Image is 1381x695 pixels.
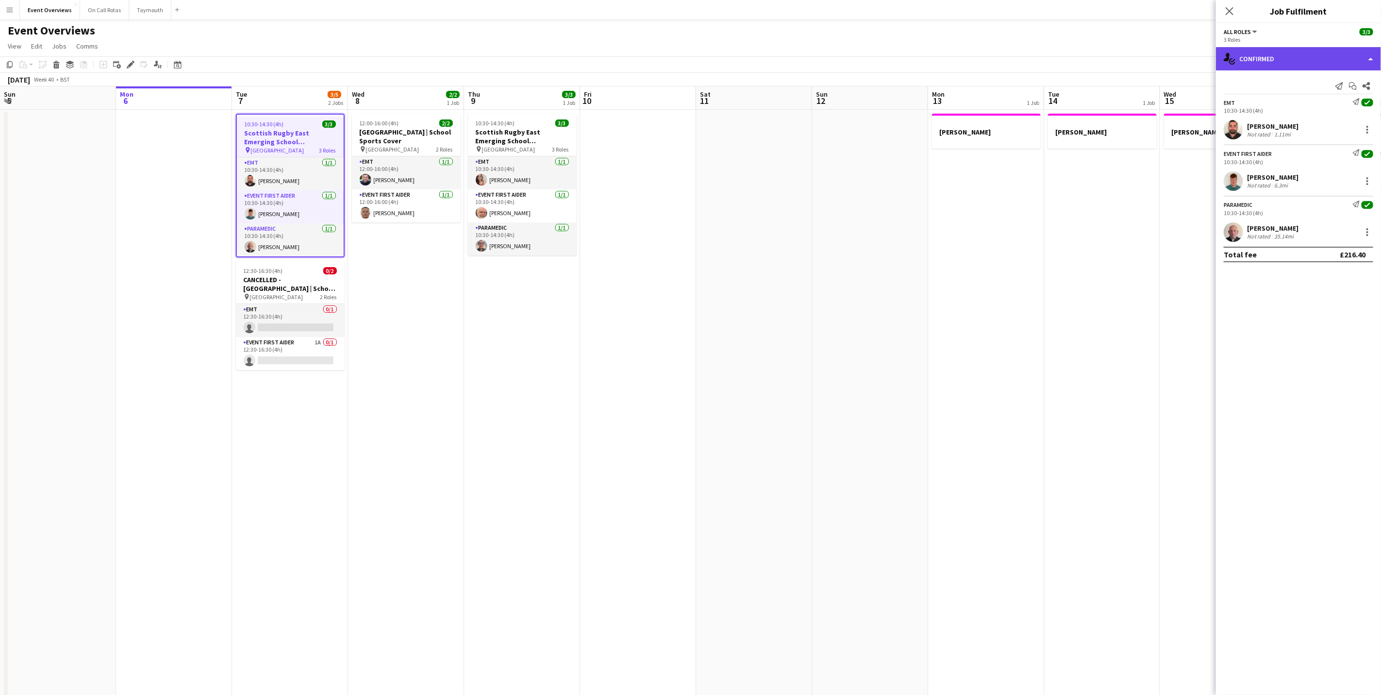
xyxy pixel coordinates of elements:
span: [GEOGRAPHIC_DATA] [366,146,419,153]
span: 12 [815,95,828,106]
span: 3/3 [562,91,576,98]
app-card-role: EMT1/110:30-14:30 (4h)[PERSON_NAME] [468,156,577,189]
app-job-card: [PERSON_NAME] [1164,114,1273,149]
span: Mon [120,90,133,99]
div: £216.40 [1340,250,1365,259]
span: 2/2 [439,119,453,127]
span: 2 Roles [320,293,337,301]
span: 11 [699,95,711,106]
app-job-card: [PERSON_NAME] [932,114,1041,149]
span: 15 [1163,95,1177,106]
h3: [PERSON_NAME] [1164,128,1273,136]
div: 1 Job [447,99,459,106]
app-card-role: EMT1/110:30-14:30 (4h)[PERSON_NAME] [237,157,344,190]
h3: [GEOGRAPHIC_DATA] | School Sports Cover [352,128,461,145]
span: [GEOGRAPHIC_DATA] [482,146,535,153]
button: Event Overviews [20,0,80,19]
div: [PERSON_NAME] [1247,224,1298,233]
button: Taymouth [129,0,171,19]
div: BST [60,76,70,83]
h3: Scottish Rugby East Emerging School Championships | Newbattle [237,129,344,146]
span: Wed [352,90,365,99]
app-job-card: 10:30-14:30 (4h)3/3Scottish Rugby East Emerging School Championships | Newbattle [GEOGRAPHIC_DATA... [236,114,345,257]
app-job-card: 10:30-14:30 (4h)3/3Scottish Rugby East Emerging School Championships | [GEOGRAPHIC_DATA] [GEOGRAP... [468,114,577,255]
div: 3 Roles [1224,36,1373,43]
span: 5 [2,95,16,106]
app-card-role: Paramedic1/110:30-14:30 (4h)[PERSON_NAME] [468,222,577,255]
a: View [4,40,25,52]
span: Tue [236,90,247,99]
div: EMT [1224,99,1235,106]
span: 14 [1047,95,1059,106]
app-card-role: Event First Aider1/110:30-14:30 (4h)[PERSON_NAME] [468,189,577,222]
div: 10:30-14:30 (4h) [1224,209,1373,217]
span: Mon [932,90,945,99]
app-card-role: Paramedic1/110:30-14:30 (4h)[PERSON_NAME] [237,223,344,256]
div: 1 Job [1027,99,1039,106]
span: 3/3 [555,119,569,127]
span: 2/2 [446,91,460,98]
div: 2 Jobs [328,99,343,106]
h3: CANCELLED - [GEOGRAPHIC_DATA] | School Sports Cover [236,275,345,293]
app-card-role: Event First Aider1/112:00-16:00 (4h)[PERSON_NAME] [352,189,461,222]
app-card-role: EMT1/112:00-16:00 (4h)[PERSON_NAME] [352,156,461,189]
span: Tue [1048,90,1059,99]
span: 3 Roles [319,147,336,154]
span: 9 [466,95,480,106]
div: 6.3mi [1272,182,1290,189]
a: Edit [27,40,46,52]
app-job-card: [PERSON_NAME] [1048,114,1157,149]
div: Confirmed [1216,47,1381,70]
span: Jobs [52,42,67,51]
a: Comms [72,40,102,52]
span: 10:30-14:30 (4h) [476,119,515,127]
button: All roles [1224,28,1259,35]
h3: Job Fulfilment [1216,5,1381,17]
div: 35.14mi [1272,233,1296,240]
span: Sat [700,90,711,99]
div: 10:30-14:30 (4h) [1224,107,1373,114]
span: 3/3 [1360,28,1373,35]
div: Total fee [1224,250,1257,259]
span: [GEOGRAPHIC_DATA] [251,147,304,154]
div: [DATE] [8,75,30,85]
app-job-card: 12:00-16:00 (4h)2/2[GEOGRAPHIC_DATA] | School Sports Cover [GEOGRAPHIC_DATA]2 RolesEMT1/112:00-16... [352,114,461,222]
span: All roles [1224,28,1251,35]
span: Sun [816,90,828,99]
span: Thu [468,90,480,99]
span: 3/5 [328,91,341,98]
span: 10:30-14:30 (4h) [245,120,284,128]
span: 2 Roles [436,146,453,153]
div: 1 Job [1143,99,1155,106]
div: Not rated [1247,182,1272,189]
span: Wed [1164,90,1177,99]
app-card-role: Event First Aider1/110:30-14:30 (4h)[PERSON_NAME] [237,190,344,223]
span: 3/3 [322,120,336,128]
h3: Scottish Rugby East Emerging School Championships | [GEOGRAPHIC_DATA] [468,128,577,145]
div: 1.11mi [1272,131,1293,138]
span: Edit [31,42,42,51]
span: Sun [4,90,16,99]
h3: [PERSON_NAME] [932,128,1041,136]
h3: [PERSON_NAME] [1048,128,1157,136]
app-job-card: 12:30-16:30 (4h)0/2CANCELLED - [GEOGRAPHIC_DATA] | School Sports Cover [GEOGRAPHIC_DATA]2 RolesEM... [236,261,345,370]
app-card-role: EMT0/112:30-16:30 (4h) [236,304,345,337]
span: Comms [76,42,98,51]
div: 1 Job [563,99,575,106]
span: 3 Roles [552,146,569,153]
span: View [8,42,21,51]
span: 12:30-16:30 (4h) [244,267,283,274]
span: 13 [931,95,945,106]
span: Fri [584,90,592,99]
span: 12:00-16:00 (4h) [360,119,399,127]
span: 10 [582,95,592,106]
div: Paramedic [1224,201,1252,208]
div: [PERSON_NAME] [1247,173,1298,182]
div: Event First Aider [1224,150,1272,157]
